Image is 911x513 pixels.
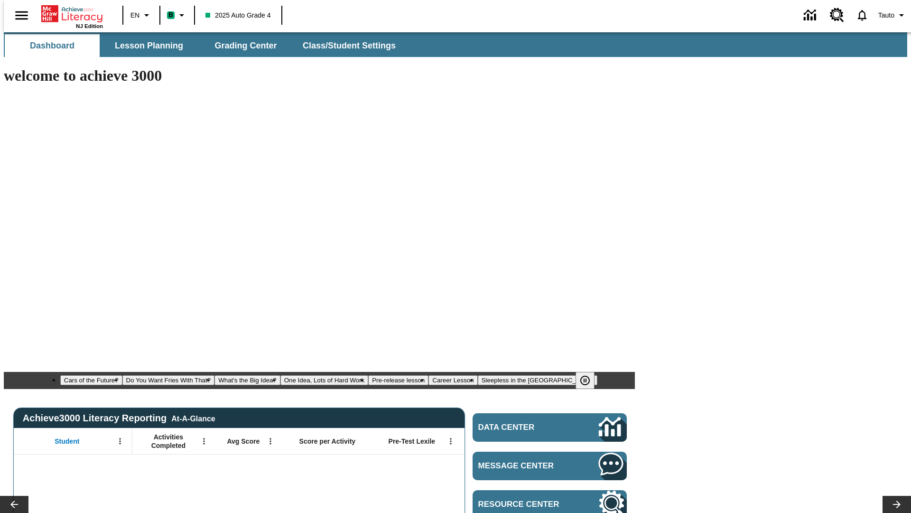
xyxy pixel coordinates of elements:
[473,452,627,480] a: Message Center
[4,32,907,57] div: SubNavbar
[850,3,874,28] a: Notifications
[168,9,173,21] span: B
[299,437,356,446] span: Score per Activity
[115,40,183,51] span: Lesson Planning
[23,413,215,424] span: Achieve3000 Literacy Reporting
[55,437,79,446] span: Student
[428,375,477,385] button: Slide 6 Career Lesson
[102,34,196,57] button: Lesson Planning
[878,10,894,20] span: Tauto
[198,34,293,57] button: Grading Center
[205,10,271,20] span: 2025 Auto Grade 4
[824,2,850,28] a: Resource Center, Will open in new tab
[263,434,278,448] button: Open Menu
[113,434,127,448] button: Open Menu
[41,4,103,23] a: Home
[41,3,103,29] div: Home
[76,23,103,29] span: NJ Edition
[478,461,570,471] span: Message Center
[126,7,157,24] button: Language: EN, Select a language
[5,34,100,57] button: Dashboard
[227,437,260,446] span: Avg Score
[478,375,598,385] button: Slide 7 Sleepless in the Animal Kingdom
[576,372,604,389] div: Pause
[874,7,911,24] button: Profile/Settings
[883,496,911,513] button: Lesson carousel, Next
[163,7,191,24] button: Boost Class color is mint green. Change class color
[214,40,277,51] span: Grading Center
[137,433,200,450] span: Activities Completed
[197,434,211,448] button: Open Menu
[130,10,139,20] span: EN
[444,434,458,448] button: Open Menu
[478,500,570,509] span: Resource Center
[4,67,635,85] h1: welcome to achieve 3000
[30,40,74,51] span: Dashboard
[303,40,396,51] span: Class/Student Settings
[280,375,368,385] button: Slide 4 One Idea, Lots of Hard Work
[478,423,567,432] span: Data Center
[576,372,595,389] button: Pause
[473,413,627,442] a: Data Center
[368,375,428,385] button: Slide 5 Pre-release lesson
[389,437,436,446] span: Pre-Test Lexile
[122,375,215,385] button: Slide 2 Do You Want Fries With That?
[4,34,404,57] div: SubNavbar
[8,1,36,29] button: Open side menu
[60,375,122,385] button: Slide 1 Cars of the Future?
[798,2,824,28] a: Data Center
[295,34,403,57] button: Class/Student Settings
[214,375,280,385] button: Slide 3 What's the Big Idea?
[171,413,215,423] div: At-A-Glance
